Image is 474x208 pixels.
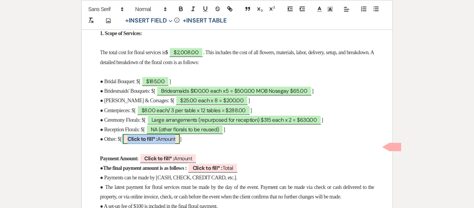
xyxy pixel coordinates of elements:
[142,76,169,86] span: $185.00
[123,134,180,144] span: Amount
[341,5,352,14] span: Alignment
[192,164,222,171] b: Click to fill* :
[125,18,129,24] span: +
[100,98,174,103] span: ● [PERSON_NAME] & Corsages: $[
[100,79,140,84] span: ● Bridal Bouquet: $[
[248,98,250,103] span: ]
[100,50,375,65] span: . This includes the cost of all flowers, materials, labor, delivery, setup, and breakdown. A deta...
[146,124,224,134] span: NA (other florals to be reused)
[169,47,203,57] span: $2,008.00
[321,117,323,123] span: ]
[147,115,321,124] span: Large arrangements (repurposed for reception) $315 each x 2 = $630.00
[250,108,252,113] span: ]
[103,165,187,171] strong: The final payment amount is as follows :
[180,16,229,25] button: +Insert Table
[223,127,225,132] span: ]
[100,117,145,123] span: ● Ceremony Florals: $[
[180,136,181,142] span: ]
[123,16,175,25] button: Insert Field
[325,5,335,14] span: Text Background Color
[100,136,122,142] span: ● Other: $[
[314,5,325,14] span: Text Color
[100,127,145,132] span: ● Reception Florals: $[
[169,79,171,84] span: ]
[312,88,313,94] span: ]
[100,50,165,55] span: The total cost for floral services is
[100,88,155,94] span: ● Bridesmaids' Bouquets: $[
[100,31,142,36] strong: 1. Scope of Services:
[165,50,168,55] strong: $
[144,155,174,162] b: Click to fill* :
[188,163,237,173] span: Total
[100,175,237,181] span: ● Payments can be made by [CASH, CHECK, CREDIT CARD, etc.].
[137,105,250,115] span: $8.00 each/ 3 per table x 12 tables = $288.00
[156,86,312,95] span: Bridesmaids $100.00 each x5 = $500.00 MOB Nosegay $65.00
[100,156,139,161] strong: Payment Amount:
[127,135,157,142] b: Click to fill* :
[100,184,375,200] span: ● The latest payment for floral services must be made by the day of the event. Payment can be mad...
[183,18,186,24] span: +
[140,153,197,163] span: Amount
[100,108,135,113] span: ● Centerpieces: $[
[100,165,103,171] span: ●
[176,95,248,105] span: $25.00 each x 8 = $200.00
[132,5,169,14] span: Header Formats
